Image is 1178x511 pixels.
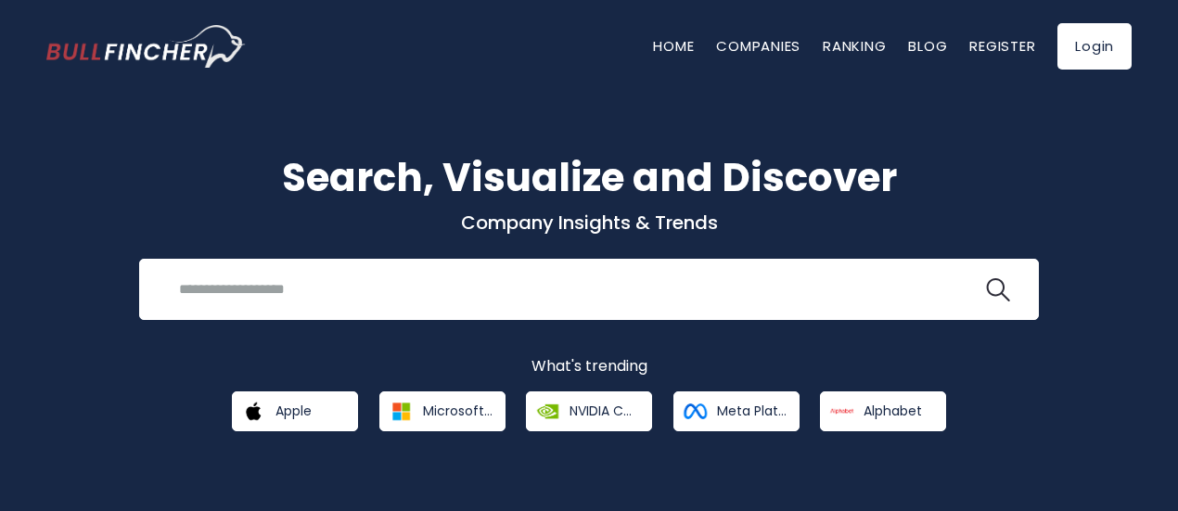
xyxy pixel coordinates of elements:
[986,278,1010,302] img: search icon
[46,211,1132,235] p: Company Insights & Trends
[526,391,652,431] a: NVIDIA Corporation
[275,402,312,419] span: Apple
[46,148,1132,207] h1: Search, Visualize and Discover
[423,402,493,419] span: Microsoft Corporation
[379,391,506,431] a: Microsoft Corporation
[570,402,639,419] span: NVIDIA Corporation
[908,36,947,56] a: Blog
[864,402,922,419] span: Alphabet
[653,36,694,56] a: Home
[46,25,246,68] img: bullfincher logo
[820,391,946,431] a: Alphabet
[46,25,246,68] a: Go to homepage
[969,36,1035,56] a: Register
[1057,23,1132,70] a: Login
[232,391,358,431] a: Apple
[673,391,800,431] a: Meta Platforms
[716,36,800,56] a: Companies
[717,402,787,419] span: Meta Platforms
[823,36,886,56] a: Ranking
[46,357,1132,377] p: What's trending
